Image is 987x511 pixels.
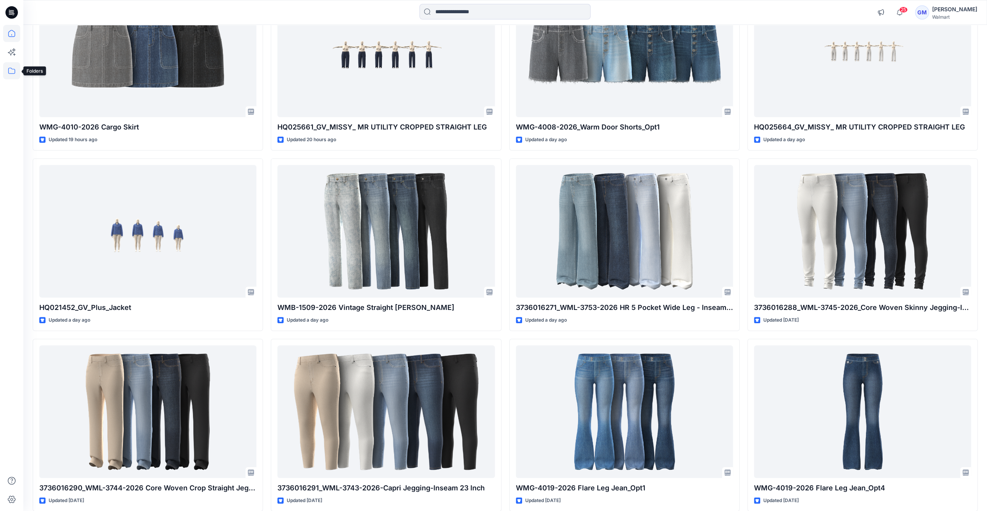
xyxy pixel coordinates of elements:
div: GM [915,5,929,19]
a: 3736016288_WML-3745-2026_Core Woven Skinny Jegging-Inseam 28.5 [754,165,971,297]
a: 3736016271_WML-3753-2026 HR 5 Pocket Wide Leg - Inseam 30 [516,165,733,297]
p: HQ025664_GV_MISSY_ MR UTILITY CROPPED STRAIGHT LEG [754,122,971,133]
a: WMB-1509-2026 Vintage Straight Jean [277,165,494,297]
p: 3736016290_WML-3744-2026 Core Woven Crop Straight Jegging - Inseam 29 [39,483,256,493]
p: 3736016271_WML-3753-2026 HR 5 Pocket Wide Leg - Inseam 30 [516,302,733,313]
p: Updated [DATE] [49,497,84,505]
div: Walmart [932,14,977,20]
a: WMG-4019-2026 Flare Leg Jean_Opt1 [516,345,733,478]
p: Updated a day ago [49,316,90,324]
a: 3736016290_WML-3744-2026 Core Woven Crop Straight Jegging - Inseam 29 [39,345,256,478]
p: 3736016291_WML-3743-2026-Capri Jegging-Inseam 23 Inch [277,483,494,493]
p: Updated [DATE] [763,316,799,324]
div: [PERSON_NAME] [932,5,977,14]
p: Updated [DATE] [763,497,799,505]
p: Updated [DATE] [287,497,322,505]
p: WMG-4008-2026_Warm Door Shorts_Opt1 [516,122,733,133]
p: Updated a day ago [525,316,567,324]
p: Updated a day ago [287,316,328,324]
a: HQ021452_GV_Plus_Jacket [39,165,256,297]
p: Updated a day ago [763,136,805,144]
p: WMG-4019-2026 Flare Leg Jean_Opt4 [754,483,971,493]
p: Updated [DATE] [525,497,561,505]
p: Updated a day ago [525,136,567,144]
p: WMG-4010-2026 Cargo Skirt [39,122,256,133]
p: 3736016288_WML-3745-2026_Core Woven Skinny Jegging-Inseam 28.5 [754,302,971,313]
p: WMG-4019-2026 Flare Leg Jean_Opt1 [516,483,733,493]
p: HQ021452_GV_Plus_Jacket [39,302,256,313]
p: Updated 20 hours ago [287,136,336,144]
p: Updated 19 hours ago [49,136,97,144]
span: 25 [899,7,908,13]
p: WMB-1509-2026 Vintage Straight [PERSON_NAME] [277,302,494,313]
p: HQ025661_GV_MISSY_ MR UTILITY CROPPED STRAIGHT LEG [277,122,494,133]
a: WMG-4019-2026 Flare Leg Jean_Opt4 [754,345,971,478]
a: 3736016291_WML-3743-2026-Capri Jegging-Inseam 23 Inch [277,345,494,478]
